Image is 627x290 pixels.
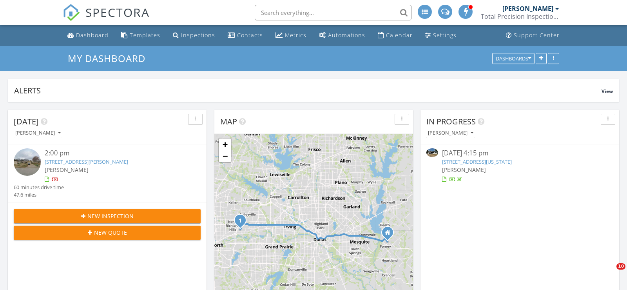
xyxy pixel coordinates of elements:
div: 708 Heritage Hill Dr, Forney TX 75126 [388,232,392,237]
div: Support Center [514,31,560,39]
img: 9351798%2Fcover_photos%2F3Vas27ley352WNfLV7WG%2Fsmall.9351798-1755984118906 [426,148,438,157]
a: Zoom in [219,139,231,150]
span: [PERSON_NAME] [442,166,486,173]
span: In Progress [426,116,476,127]
div: Contacts [237,31,263,39]
img: streetview [14,148,41,175]
button: [PERSON_NAME] [426,128,475,139]
a: My Dashboard [68,52,152,65]
input: Search everything... [255,5,411,20]
a: Automations (Basic) [316,28,368,43]
button: New Inspection [14,209,201,223]
button: Dashboards [492,53,535,64]
span: [DATE] [14,116,39,127]
div: Dashboard [76,31,109,39]
span: Map [220,116,237,127]
div: Dashboards [496,56,531,61]
div: Templates [130,31,160,39]
div: Metrics [285,31,306,39]
a: [DATE] 4:15 pm [STREET_ADDRESS][US_STATE] [PERSON_NAME] [426,148,613,183]
div: [PERSON_NAME] [15,130,61,136]
span: View [602,88,613,95]
a: Zoom out [219,150,231,162]
a: [STREET_ADDRESS][US_STATE] [442,158,512,165]
div: Calendar [386,31,413,39]
div: Settings [433,31,457,39]
span: New Inspection [87,212,134,220]
a: Metrics [272,28,310,43]
div: Alerts [14,85,602,96]
a: Contacts [225,28,266,43]
div: Total Precision Inspections LLC [481,13,559,20]
a: Support Center [503,28,563,43]
div: Automations [328,31,365,39]
img: The Best Home Inspection Software - Spectora [63,4,80,21]
div: Inspections [181,31,215,39]
div: 60 minutes drive time [14,184,64,191]
span: [PERSON_NAME] [45,166,89,173]
div: 509 Livingston Dr, Hurst, TX 76053 [240,220,245,225]
button: [PERSON_NAME] [14,128,62,139]
span: 10 [616,263,625,270]
i: 1 [239,218,242,224]
div: [DATE] 4:15 pm [442,148,598,158]
a: Templates [118,28,163,43]
iframe: Intercom live chat [600,263,619,282]
div: 2:00 pm [45,148,185,158]
div: [PERSON_NAME] [502,5,553,13]
div: [PERSON_NAME] [428,130,473,136]
div: 47.6 miles [14,191,64,199]
a: Calendar [375,28,416,43]
a: Dashboard [64,28,112,43]
span: SPECTORA [85,4,150,20]
a: Inspections [170,28,218,43]
span: New Quote [94,228,127,237]
button: New Quote [14,226,201,240]
a: Settings [422,28,460,43]
a: 2:00 pm [STREET_ADDRESS][PERSON_NAME] [PERSON_NAME] 60 minutes drive time 47.6 miles [14,148,201,199]
a: SPECTORA [63,11,150,27]
a: [STREET_ADDRESS][PERSON_NAME] [45,158,128,165]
